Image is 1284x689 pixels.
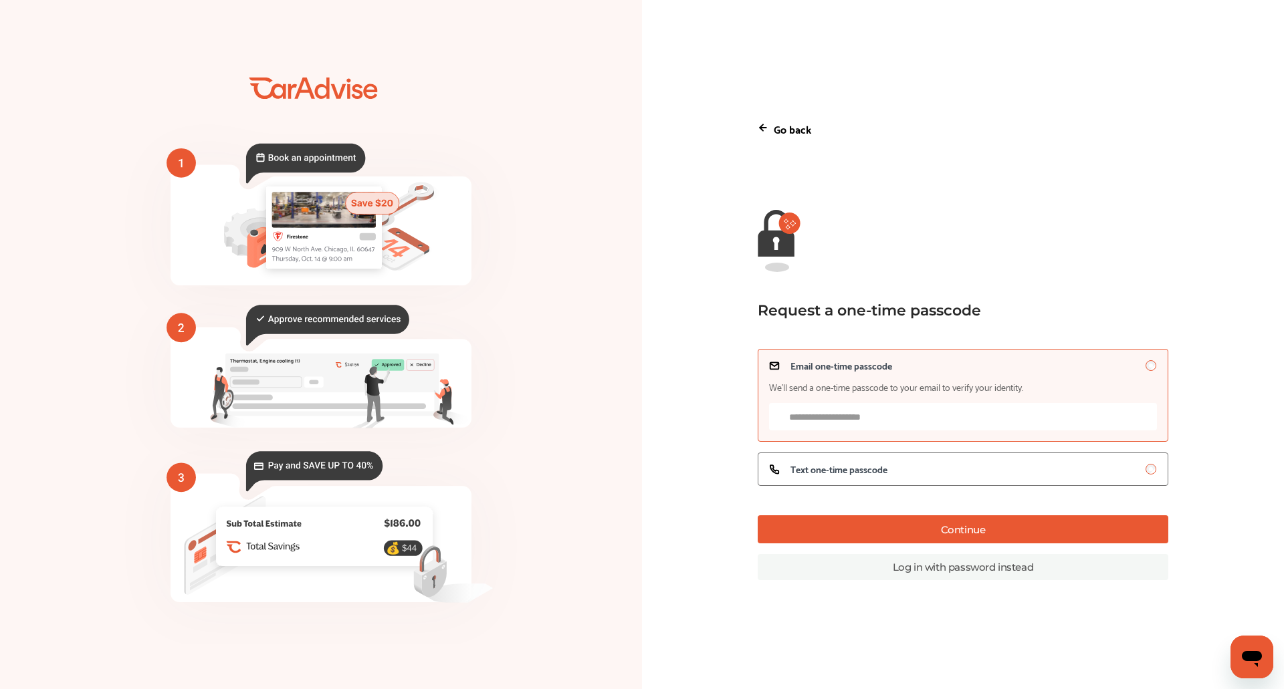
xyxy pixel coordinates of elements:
input: Email one-time passcodeWe’ll send a one-time passcode to your email to verify your identity. [769,403,1157,430]
input: Email one-time passcodeWe’ll send a one-time passcode to your email to verify your identity. [1146,360,1156,371]
a: Log in with password instead [758,554,1168,580]
span: We’ll send a one-time passcode to your email to verify your identity. [769,382,1023,392]
span: Email one-time passcode [790,360,892,371]
img: icon_email.a11c3263.svg [769,360,780,371]
img: icon_phone.e7b63c2d.svg [769,464,780,474]
div: Request a one-time passcode [758,301,1148,319]
p: Go back [774,120,811,138]
text: 💰 [386,541,401,555]
input: Text one-time passcode [1146,464,1156,474]
iframe: Button to launch messaging window [1230,636,1273,678]
img: magic-link-lock-error.9d88b03f.svg [758,210,800,272]
button: Continue [758,515,1168,543]
span: Text one-time passcode [790,464,887,474]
